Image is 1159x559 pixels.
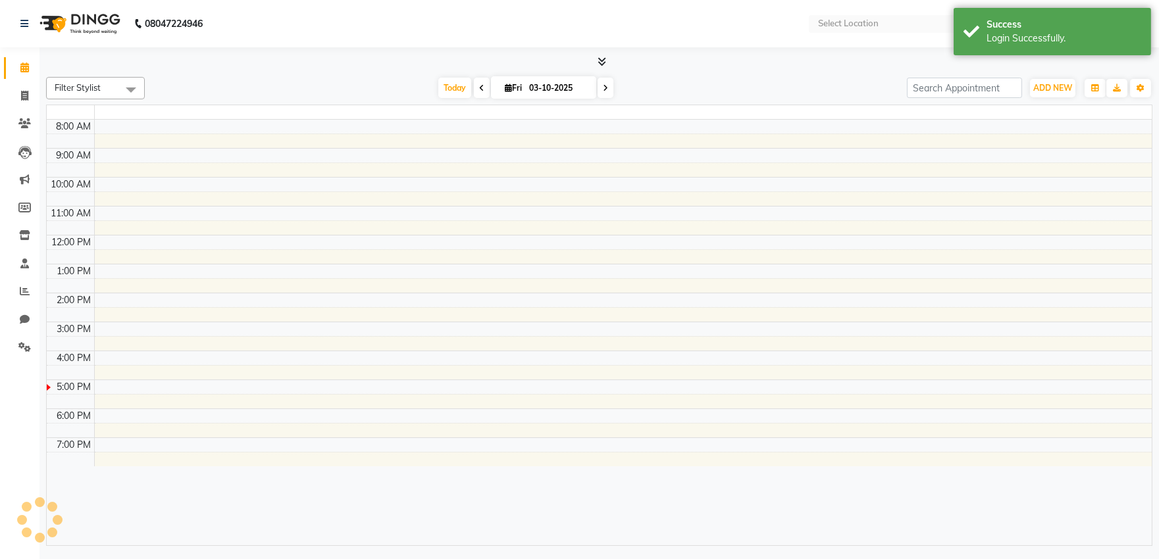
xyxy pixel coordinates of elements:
div: 2:00 PM [55,293,94,307]
input: 2025-10-03 [525,78,591,98]
div: 4:00 PM [55,351,94,365]
span: Filter Stylist [55,82,101,93]
span: ADD NEW [1033,83,1072,93]
div: Select Location [818,17,879,30]
img: logo [34,5,124,42]
div: 9:00 AM [54,149,94,162]
span: Today [438,78,471,98]
span: Fri [502,83,525,93]
b: 08047224946 [145,5,203,42]
div: 7:00 PM [55,438,94,452]
div: 3:00 PM [55,322,94,336]
button: ADD NEW [1030,79,1075,97]
div: 8:00 AM [54,120,94,134]
input: Search Appointment [907,78,1022,98]
div: 12:00 PM [49,235,94,249]
div: 1:00 PM [55,264,94,278]
div: 5:00 PM [55,380,94,394]
div: Login Successfully. [987,32,1141,45]
div: 11:00 AM [49,207,94,220]
div: Success [987,18,1141,32]
div: 6:00 PM [55,409,94,423]
div: 10:00 AM [49,178,94,191]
